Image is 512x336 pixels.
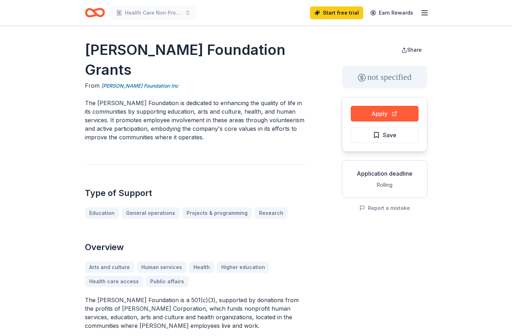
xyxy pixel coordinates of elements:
a: Home [85,4,105,21]
a: Education [85,207,119,219]
span: Save [383,130,396,140]
button: Save [351,127,419,143]
button: Report a mistake [359,204,410,212]
div: Rolling [348,181,421,189]
a: Earn Rewards [366,6,417,19]
a: General operations [122,207,179,219]
p: The [PERSON_NAME] Foundation is dedicated to enhancing the quality of life in its communities by ... [85,99,308,141]
button: Apply [351,106,419,122]
div: not specified [342,66,427,88]
h2: Overview [85,242,308,253]
h2: Type of Support [85,187,308,199]
a: Research [255,207,288,219]
span: Health Care Non Profit Fundraiser [125,9,182,17]
button: Share [396,43,427,57]
a: Start free trial [310,6,363,19]
a: Projects & programming [182,207,252,219]
div: From [85,81,308,90]
button: Health Care Non Profit Fundraiser [111,6,196,20]
a: [PERSON_NAME] Foundation Inc [101,82,178,90]
span: Share [407,47,422,53]
h1: [PERSON_NAME] Foundation Grants [85,40,308,80]
div: Application deadline [348,169,421,178]
p: The [PERSON_NAME] Foundation is a 501(c)(3), supported by donations from the profits of [PERSON_N... [85,296,308,330]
